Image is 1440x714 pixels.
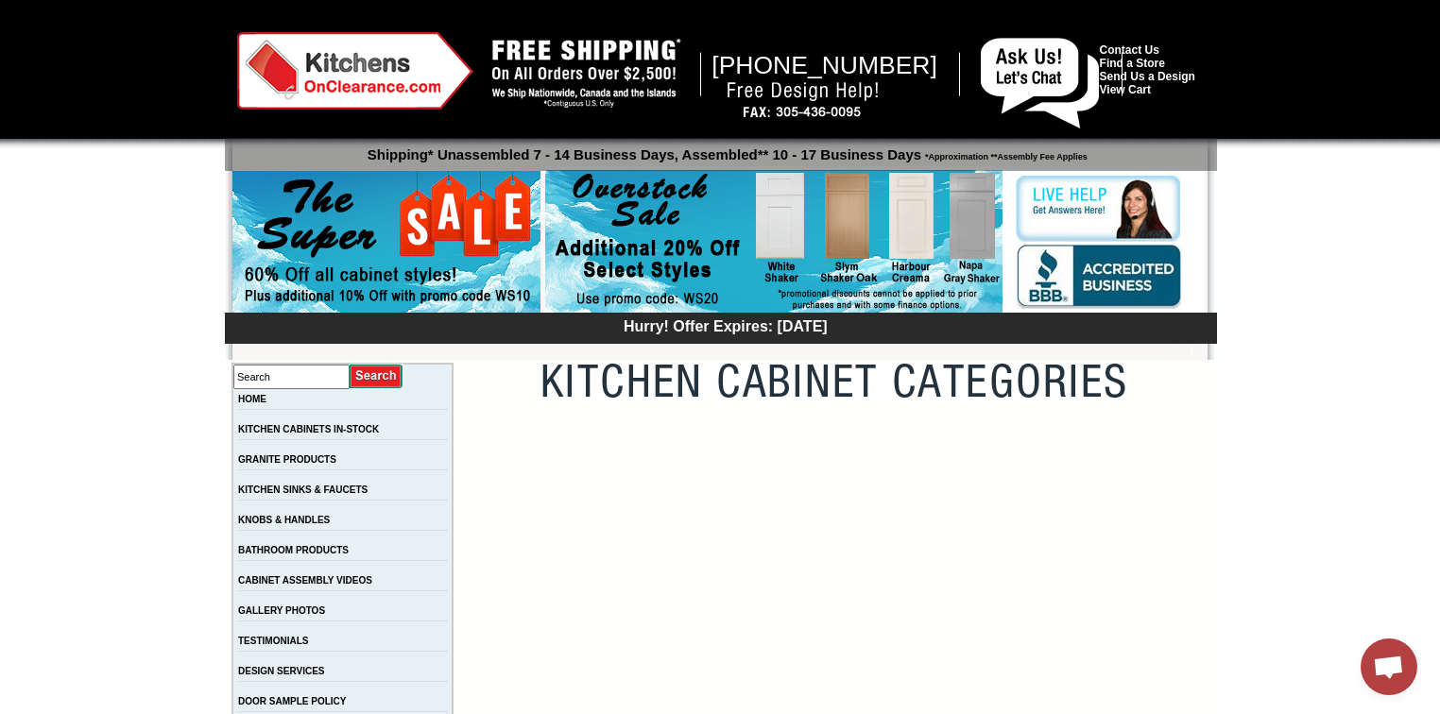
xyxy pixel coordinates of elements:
span: *Approximation **Assembly Fee Applies [921,147,1088,161]
input: Submit [350,364,403,389]
a: KNOBS & HANDLES [238,515,330,525]
a: GRANITE PRODUCTS [238,454,336,465]
a: TESTIMONIALS [238,636,308,646]
a: HOME [238,394,266,404]
div: Open chat [1361,638,1417,695]
a: DOOR SAMPLE POLICY [238,696,346,706]
div: Hurry! Offer Expires: [DATE] [234,315,1217,335]
a: CABINET ASSEMBLY VIDEOS [238,575,372,586]
a: KITCHEN CABINETS IN-STOCK [238,424,379,434]
a: Find a Store [1100,57,1165,70]
a: Send Us a Design [1100,70,1195,83]
a: View Cart [1100,83,1151,96]
a: GALLERY PHOTOS [238,605,325,616]
span: [PHONE_NUMBER] [711,51,937,79]
a: Contact Us [1100,43,1159,57]
img: Kitchens on Clearance Logo [237,32,473,110]
a: DESIGN SERVICES [238,666,325,676]
a: BATHROOM PRODUCTS [238,545,349,555]
a: KITCHEN SINKS & FAUCETS [238,484,368,495]
p: Shipping* Unassembled 7 - 14 Business Days, Assembled** 10 - 17 Business Days [234,138,1217,162]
